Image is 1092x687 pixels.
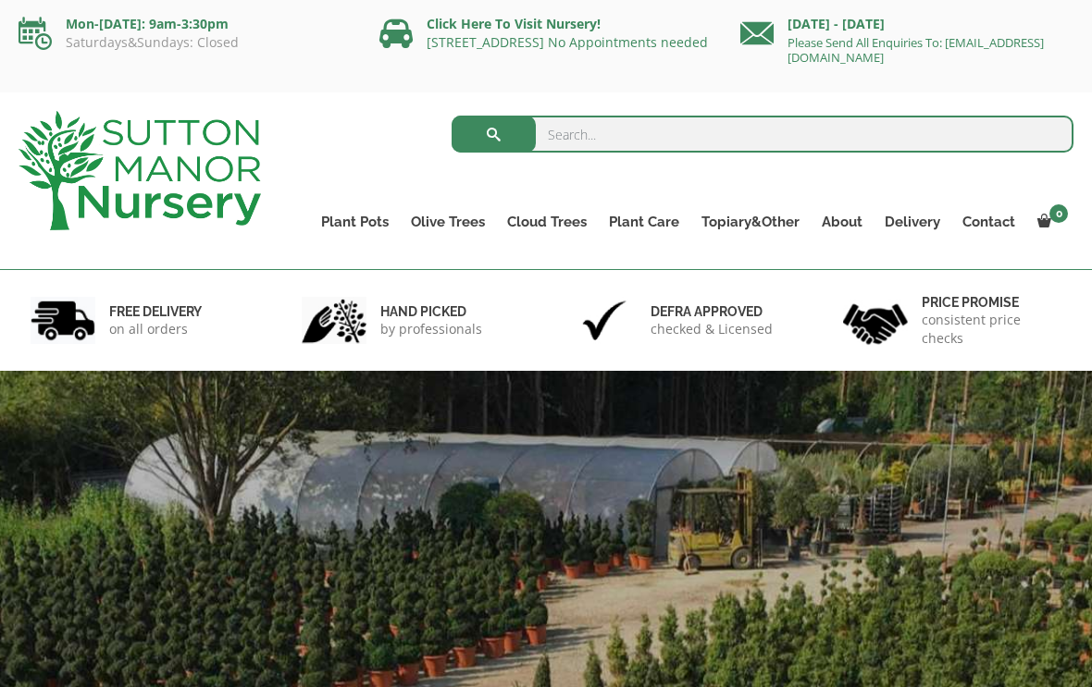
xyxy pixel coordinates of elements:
a: Topiary&Other [690,209,811,235]
p: checked & Licensed [651,320,773,338]
a: About [811,209,874,235]
p: on all orders [109,320,202,338]
p: Saturdays&Sundays: Closed [19,35,352,50]
a: Plant Care [598,209,690,235]
h6: Defra approved [651,303,773,320]
img: 2.jpg [302,297,366,344]
p: [DATE] - [DATE] [740,13,1073,35]
span: 0 [1049,204,1068,223]
img: 3.jpg [572,297,637,344]
img: 4.jpg [843,292,908,349]
a: Click Here To Visit Nursery! [427,15,601,32]
a: Cloud Trees [496,209,598,235]
input: Search... [452,116,1074,153]
a: 0 [1026,209,1073,235]
h6: FREE DELIVERY [109,303,202,320]
a: [STREET_ADDRESS] No Appointments needed [427,33,708,51]
a: Please Send All Enquiries To: [EMAIL_ADDRESS][DOMAIN_NAME] [788,34,1044,66]
a: Plant Pots [310,209,400,235]
p: by professionals [380,320,482,338]
a: Olive Trees [400,209,496,235]
a: Contact [951,209,1026,235]
img: 1.jpg [31,297,95,344]
a: Delivery [874,209,951,235]
img: logo [19,111,261,230]
h6: hand picked [380,303,482,320]
h6: Price promise [922,294,1062,311]
p: Mon-[DATE]: 9am-3:30pm [19,13,352,35]
p: consistent price checks [922,311,1062,348]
